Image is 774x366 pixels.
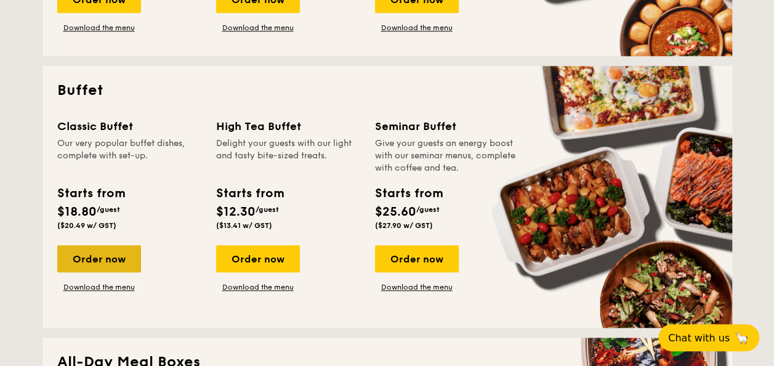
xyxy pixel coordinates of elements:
div: Order now [57,245,141,272]
span: /guest [416,205,440,214]
div: Order now [375,245,459,272]
a: Download the menu [57,282,141,292]
div: Give your guests an energy boost with our seminar menus, complete with coffee and tea. [375,137,519,174]
span: ($20.49 w/ GST) [57,221,116,230]
div: Delight your guests with our light and tasty bite-sized treats. [216,137,360,174]
span: /guest [256,205,279,214]
span: Chat with us [668,332,730,344]
span: /guest [97,205,120,214]
a: Download the menu [375,282,459,292]
span: ($13.41 w/ GST) [216,221,272,230]
span: ($27.90 w/ GST) [375,221,433,230]
span: 🦙 [735,331,749,345]
div: Starts from [57,184,124,203]
a: Download the menu [216,23,300,33]
a: Download the menu [216,282,300,292]
div: Classic Buffet [57,118,201,135]
div: Our very popular buffet dishes, complete with set-up. [57,137,201,174]
div: Starts from [216,184,283,203]
span: $25.60 [375,205,416,219]
div: High Tea Buffet [216,118,360,135]
button: Chat with us🦙 [658,324,759,351]
span: $12.30 [216,205,256,219]
div: Starts from [375,184,442,203]
div: Seminar Buffet [375,118,519,135]
a: Download the menu [57,23,141,33]
span: $18.80 [57,205,97,219]
div: Order now [216,245,300,272]
a: Download the menu [375,23,459,33]
h2: Buffet [57,81,717,100]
